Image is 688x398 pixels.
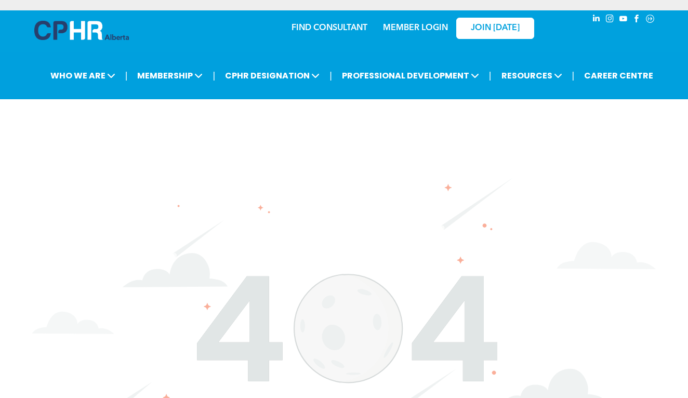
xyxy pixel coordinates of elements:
a: facebook [631,13,642,27]
span: WHO WE ARE [47,66,118,85]
li: | [213,65,215,86]
li: | [489,65,492,86]
span: JOIN [DATE] [471,23,520,33]
span: PROFESSIONAL DEVELOPMENT [339,66,482,85]
img: A blue and white logo for cp alberta [34,21,129,40]
a: JOIN [DATE] [456,18,534,39]
a: youtube [617,13,629,27]
li: | [572,65,575,86]
span: RESOURCES [498,66,565,85]
a: FIND CONSULTANT [292,24,367,32]
a: MEMBER LOGIN [383,24,448,32]
a: linkedin [590,13,602,27]
span: CPHR DESIGNATION [222,66,323,85]
a: Social network [644,13,656,27]
a: CAREER CENTRE [581,66,656,85]
li: | [329,65,332,86]
span: MEMBERSHIP [134,66,206,85]
li: | [125,65,128,86]
a: instagram [604,13,615,27]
